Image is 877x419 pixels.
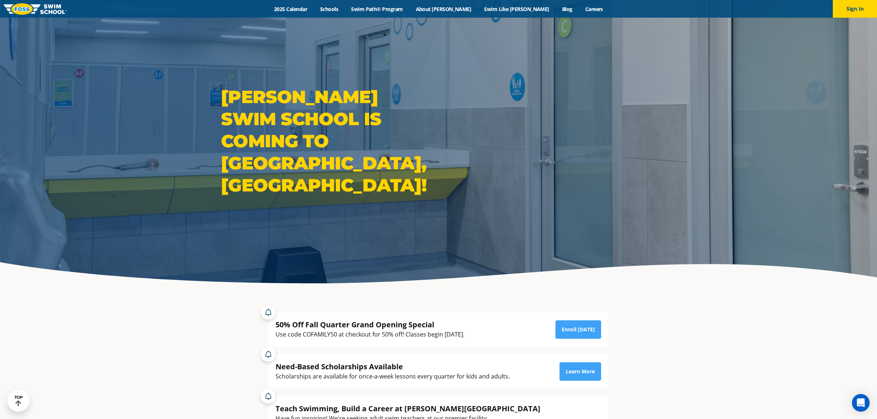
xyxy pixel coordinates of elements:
div: TOP [14,395,23,406]
a: Swim Like [PERSON_NAME] [478,6,556,13]
h1: [PERSON_NAME] Swim School is coming to [GEOGRAPHIC_DATA], [GEOGRAPHIC_DATA]! [221,86,435,196]
div: 50% Off Fall Quarter Grand Opening Special [276,320,464,330]
img: FOSS Swim School Logo [4,3,67,15]
a: Blog [555,6,579,13]
a: Learn More [559,362,601,381]
div: Need-Based Scholarships Available [276,362,510,372]
div: Teach Swimming, Build a Career at [PERSON_NAME][GEOGRAPHIC_DATA] [276,404,540,413]
div: Use code COFAMILY50 at checkout for 50% off! Classes begin [DATE]. [276,330,464,339]
a: Swim Path® Program [345,6,409,13]
div: Scholarships are available for once-a-week lessons every quarter for kids and adults. [276,372,510,381]
a: About [PERSON_NAME] [409,6,478,13]
a: Careers [579,6,609,13]
div: Open Intercom Messenger [852,394,870,412]
a: Schools [314,6,345,13]
a: 2025 Calendar [268,6,314,13]
a: Enroll [DATE] [555,320,601,339]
